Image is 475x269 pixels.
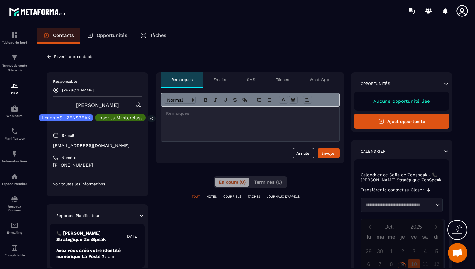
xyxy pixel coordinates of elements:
p: Réseaux Sociaux [2,205,27,212]
img: automations [11,173,18,180]
p: JOURNAUX D'APPELS [267,194,300,199]
p: Aucune opportunité liée [361,98,443,104]
div: Envoyer [321,150,336,156]
p: Réponses Planificateur [56,213,100,218]
div: Ouvrir le chat [448,243,467,263]
p: TÂCHES [248,194,260,199]
button: Terminés (0) [250,178,286,187]
p: Responsable [53,79,142,84]
img: formation [11,31,18,39]
p: Remarques [171,77,193,82]
a: formationformationCRM [2,77,27,100]
p: Inscrits Masterclass [98,115,142,120]
input: Search for option [363,202,434,208]
p: Contacts [53,32,74,38]
p: Calendrier [361,149,385,154]
p: Leads VSL ZENSPEAK [42,115,90,120]
p: 📞 [PERSON_NAME] Stratégique ZenSpeak [56,230,126,242]
p: E-mail [62,133,74,138]
p: Voir toutes les informations [53,181,142,187]
div: Search for option [361,198,443,212]
button: Annuler [293,148,314,158]
img: accountant [11,244,18,252]
span: En cours (0) [219,179,246,185]
p: Automatisations [2,159,27,163]
img: scheduler [11,127,18,135]
p: Revenir aux contacts [54,54,93,59]
button: En cours (0) [215,178,249,187]
p: Planificateur [2,137,27,140]
span: Terminés (0) [254,179,282,185]
p: WhatsApp [310,77,329,82]
a: Contacts [37,28,80,44]
p: Emails [213,77,226,82]
a: automationsautomationsWebinaire [2,100,27,123]
p: Calendrier de Sofia de Zenspeak - 📞 [PERSON_NAME] Stratégique ZenSpeak [361,172,443,183]
p: Tâches [276,77,289,82]
p: Opportunités [97,32,127,38]
p: Opportunités [361,81,390,86]
p: Tableau de bord [2,41,27,44]
a: automationsautomationsEspace membre [2,168,27,190]
button: Envoyer [318,148,340,158]
p: Tâches [150,32,166,38]
p: NOTES [206,194,217,199]
a: social-networksocial-networkRéseaux Sociaux [2,190,27,217]
a: formationformationTunnel de vente Site web [2,49,27,77]
a: schedulerschedulerPlanificateur [2,123,27,145]
p: Comptabilité [2,253,27,257]
button: Ajout opportunité [354,114,449,129]
p: SMS [247,77,255,82]
p: +2 [147,115,156,122]
a: [PERSON_NAME] [76,102,119,108]
p: TOUT [192,194,200,199]
p: Numéro [61,155,76,160]
img: email [11,221,18,229]
p: Webinaire [2,114,27,118]
p: Espace membre [2,182,27,186]
p: E-mailing [2,231,27,234]
p: Tunnel de vente Site web [2,63,27,72]
img: logo [9,6,67,18]
p: [DATE] [126,234,138,239]
img: formation [11,54,18,62]
span: : oui [105,254,114,259]
p: COURRIELS [223,194,241,199]
a: formationformationTableau de bord [2,27,27,49]
img: social-network [11,195,18,203]
img: automations [11,150,18,158]
p: Avez vous créé votre identité numérique La Poste ? [56,247,138,260]
a: accountantaccountantComptabilité [2,239,27,262]
a: automationsautomationsAutomatisations [2,145,27,168]
p: [PERSON_NAME] [62,88,94,92]
p: [EMAIL_ADDRESS][DOMAIN_NAME] [53,143,142,149]
a: Opportunités [80,28,134,44]
p: [PHONE_NUMBER] [53,162,142,168]
a: emailemailE-mailing [2,217,27,239]
img: formation [11,82,18,90]
a: Tâches [134,28,173,44]
p: CRM [2,91,27,95]
p: Transférer le contact au Closer [361,188,424,193]
img: automations [11,105,18,113]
